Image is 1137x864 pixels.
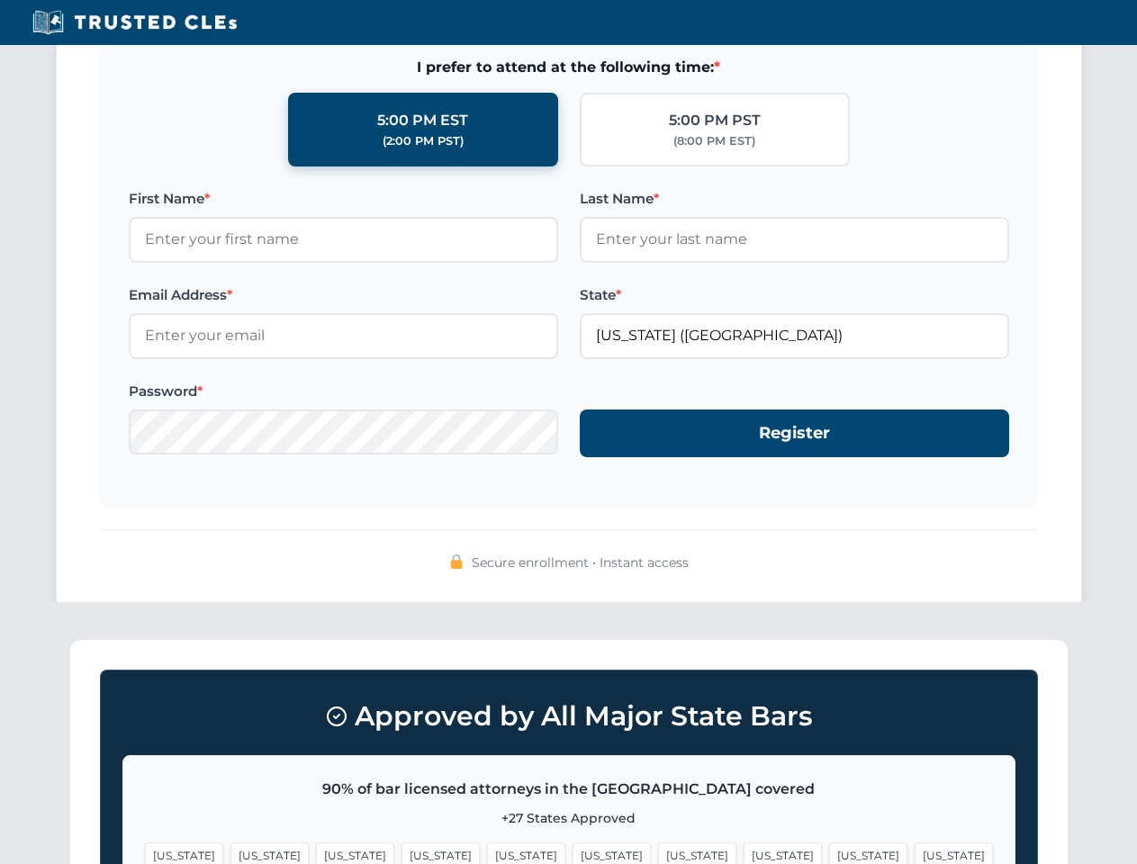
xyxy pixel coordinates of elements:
[580,217,1009,262] input: Enter your last name
[377,109,468,132] div: 5:00 PM EST
[472,553,689,572] span: Secure enrollment • Instant access
[580,313,1009,358] input: Florida (FL)
[129,56,1009,79] span: I prefer to attend at the following time:
[129,284,558,306] label: Email Address
[673,132,755,150] div: (8:00 PM EST)
[27,9,242,36] img: Trusted CLEs
[580,409,1009,457] button: Register
[129,381,558,402] label: Password
[129,217,558,262] input: Enter your first name
[449,554,464,569] img: 🔒
[122,692,1015,741] h3: Approved by All Major State Bars
[145,808,993,828] p: +27 States Approved
[129,188,558,210] label: First Name
[145,778,993,801] p: 90% of bar licensed attorneys in the [GEOGRAPHIC_DATA] covered
[580,284,1009,306] label: State
[669,109,761,132] div: 5:00 PM PST
[129,313,558,358] input: Enter your email
[383,132,464,150] div: (2:00 PM PST)
[580,188,1009,210] label: Last Name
